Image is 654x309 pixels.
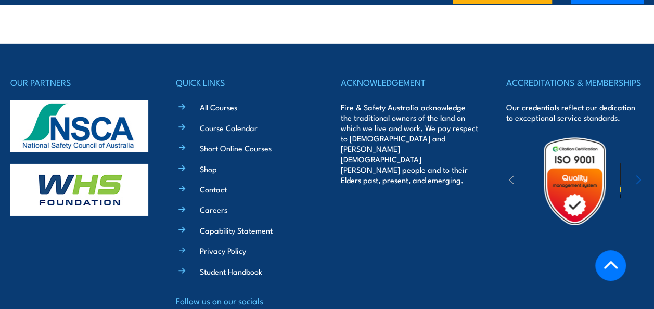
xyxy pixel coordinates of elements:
h4: ACCREDITATIONS & MEMBERSHIPS [506,75,644,89]
a: Student Handbook [200,266,262,277]
img: Untitled design (19) [530,136,620,227]
h4: Follow us on our socials [176,293,314,308]
a: Capability Statement [200,225,273,236]
p: Fire & Safety Australia acknowledge the traditional owners of the land on which we live and work.... [341,102,479,185]
a: Contact [200,184,227,195]
a: Privacy Policy [200,245,246,256]
a: Course Calendar [200,122,258,133]
a: Shop [200,163,217,174]
img: nsca-logo-footer [10,100,148,152]
h4: OUR PARTNERS [10,75,148,89]
a: All Courses [200,101,237,112]
a: Short Online Courses [200,143,272,153]
a: Careers [200,204,227,215]
h4: ACKNOWLEDGEMENT [341,75,479,89]
p: Our credentials reflect our dedication to exceptional service standards. [506,102,644,123]
img: whs-logo-footer [10,164,148,216]
h4: QUICK LINKS [176,75,314,89]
